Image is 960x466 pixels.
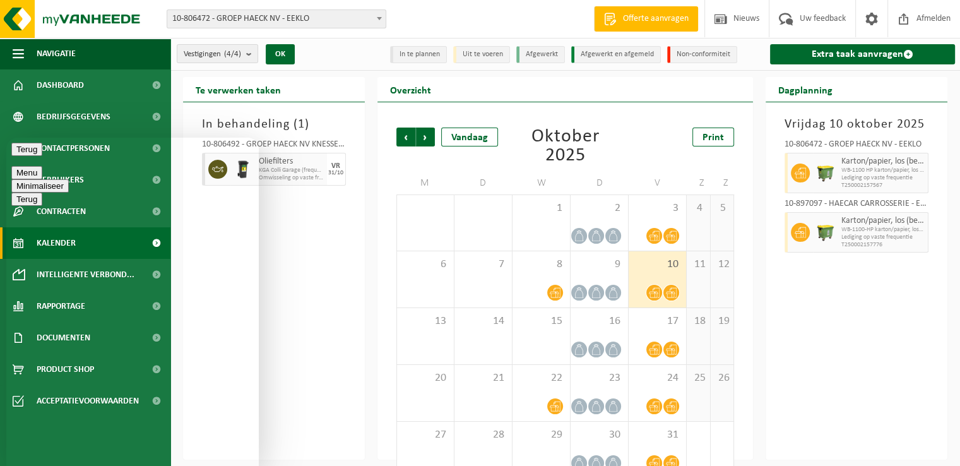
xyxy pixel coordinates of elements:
span: 21 [461,371,506,385]
span: 29 [519,428,564,442]
span: Navigatie [37,38,76,69]
span: Oliefilters [259,157,324,167]
span: 1 [298,118,305,131]
span: Dashboard [37,69,84,101]
div: 10-806472 - GROEP HAECK NV - EEKLO [785,140,928,153]
span: 22 [519,371,564,385]
span: Omwisseling op vaste frequentie (incl. verwerking) [259,174,324,182]
li: Non-conformiteit [667,46,737,63]
a: Print [692,128,734,146]
span: Lediging op vaste frequentie [841,174,925,182]
span: 13 [403,314,447,328]
div: Oktober 2025 [513,128,617,165]
span: Karton/papier, los (bedrijven) [841,157,925,167]
span: 27 [403,428,447,442]
span: KGA Colli Garage (frequentie) [259,167,324,174]
span: 10-806472 - GROEP HAECK NV - EEKLO [167,9,386,28]
span: 17 [635,314,680,328]
td: M [396,172,454,194]
span: 26 [717,371,728,385]
h3: Vrijdag 10 oktober 2025 [785,115,928,134]
a: Extra taak aanvragen [770,44,955,64]
span: 3 [635,201,680,215]
span: 16 [577,314,622,328]
span: 9 [577,258,622,272]
a: Offerte aanvragen [594,6,698,32]
td: W [513,172,571,194]
td: Z [687,172,710,194]
li: Afgewerkt en afgemeld [571,46,661,63]
button: Vestigingen(4/4) [177,44,258,63]
span: Volgende [416,128,435,146]
span: 5 [717,201,728,215]
iframe: chat widget [6,138,259,466]
h2: Overzicht [377,77,444,102]
span: 12 [717,258,728,272]
span: 10-806472 - GROEP HAECK NV - EEKLO [167,10,386,28]
span: Lediging op vaste frequentie [841,234,925,241]
span: 1 [519,201,564,215]
count: (4/4) [224,50,241,58]
span: Vorige [396,128,415,146]
li: Afgewerkt [516,46,565,63]
span: WB-1100-HP karton/papier, los (bedrijven) [841,226,925,234]
span: Bedrijfsgegevens [37,101,110,133]
span: 6 [403,258,447,272]
img: WB-1100-HPE-GN-51 [816,164,835,182]
span: Offerte aanvragen [620,13,692,25]
h2: Te verwerken taken [183,77,293,102]
span: WB-1100 HP karton/papier, los (bedrijven) [841,167,925,174]
span: 11 [693,258,703,272]
span: 15 [519,314,564,328]
span: 2 [577,201,622,215]
span: 31 [635,428,680,442]
span: 23 [577,371,622,385]
span: T250002157567 [841,182,925,189]
span: 25 [693,371,703,385]
span: 20 [403,371,447,385]
span: 14 [461,314,506,328]
td: V [629,172,687,194]
div: 10-806492 - GROEP HAECK NV KNESSELARE - AALTER [202,140,346,153]
li: In te plannen [390,46,447,63]
div: 10-897097 - HAECAR CARROSSERIE - EEKLO [785,200,928,212]
span: 7 [461,258,506,272]
div: VR [331,162,340,170]
td: D [571,172,629,194]
span: Contactpersonen [37,133,110,164]
span: Vestigingen [184,45,241,64]
div: Vandaag [441,128,498,146]
img: WB-1100-HPE-GN-50 [816,223,835,242]
td: D [454,172,513,194]
span: 24 [635,371,680,385]
span: 18 [693,314,703,328]
h2: Dagplanning [766,77,845,102]
span: Karton/papier, los (bedrijven) [841,216,925,226]
span: 19 [717,314,728,328]
span: 28 [461,428,506,442]
li: Uit te voeren [453,46,510,63]
td: Z [711,172,735,194]
span: 10 [635,258,680,272]
span: T250002157776 [841,241,925,249]
h3: In behandeling ( ) [202,115,346,134]
button: OK [266,44,295,64]
span: 30 [577,428,622,442]
span: 8 [519,258,564,272]
span: Print [702,133,724,143]
span: 4 [693,201,703,215]
div: 31/10 [328,170,343,176]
